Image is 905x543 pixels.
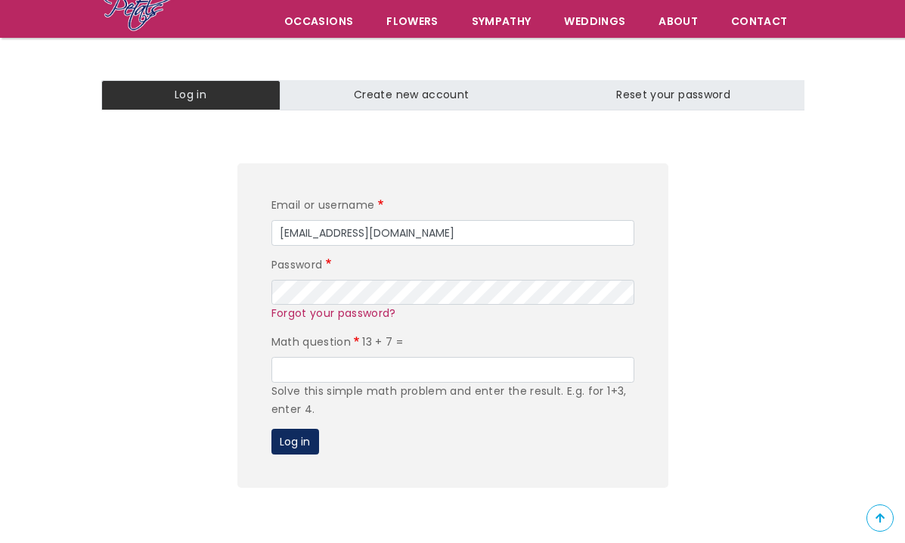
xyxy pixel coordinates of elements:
a: Log in [101,80,280,110]
div: 13 + 7 = [271,334,634,418]
label: Email or username [271,197,386,215]
a: Flowers [370,5,454,37]
a: Create new account [280,80,543,110]
div: Solve this simple math problem and enter the result. E.g. for 1+3, enter 4. [271,383,634,419]
a: Sympathy [456,5,547,37]
label: Math question [271,334,363,352]
a: About [643,5,714,37]
span: Weddings [548,5,641,37]
a: Contact [715,5,803,37]
button: Log in [271,429,319,455]
label: Password [271,256,334,275]
nav: Tabs [90,80,816,110]
a: Forgot your password? [271,306,396,321]
span: Occasions [268,5,369,37]
a: Reset your password [543,80,804,110]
